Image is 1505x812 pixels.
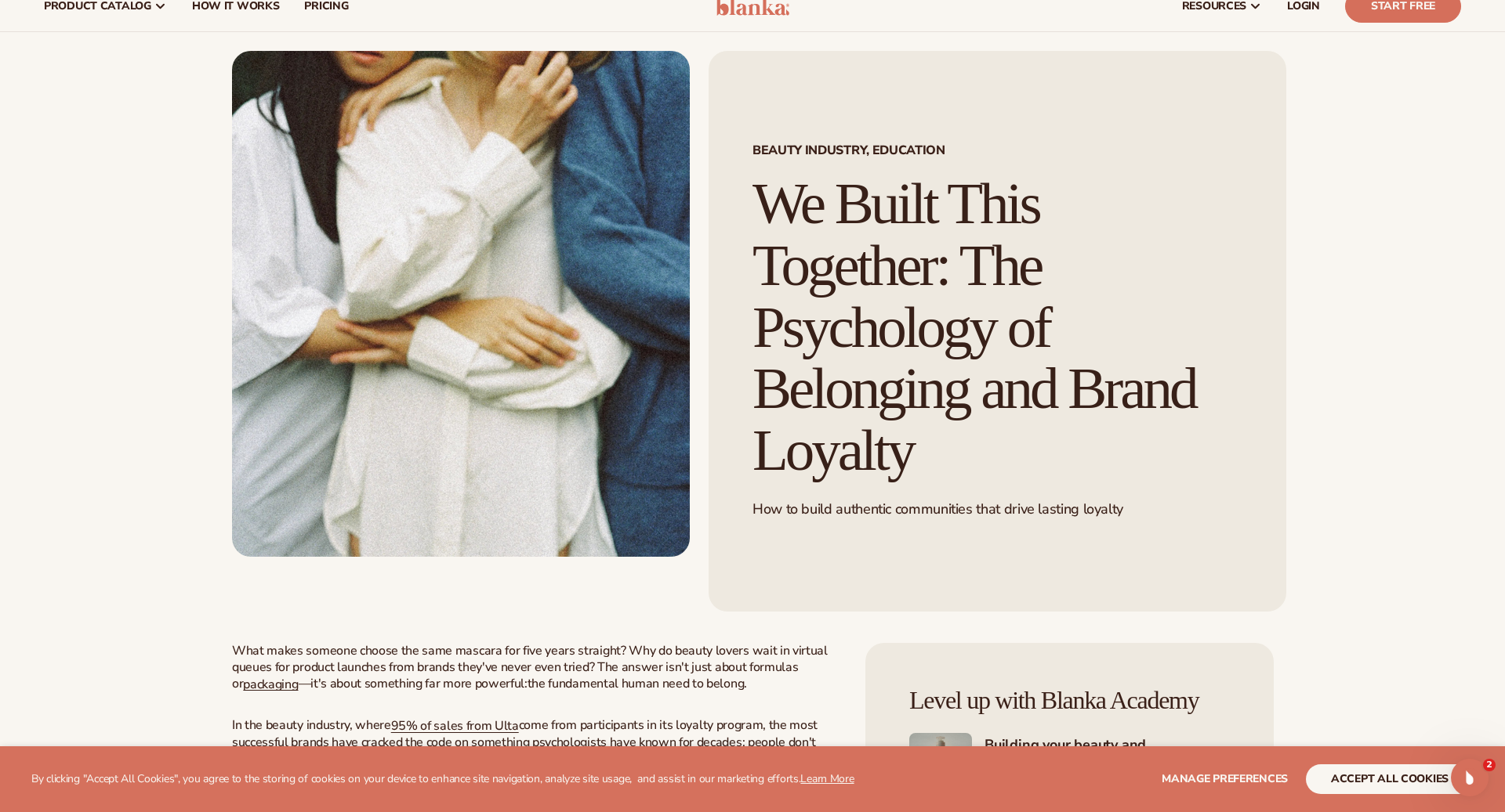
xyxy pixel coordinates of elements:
a: Shopify Image 5 Building your beauty and wellness brand with [PERSON_NAME] [909,733,1230,796]
p: By clicking "Accept All Cookies", you agree to the storing of cookies on your device to enhance s... [31,773,854,786]
span: Manage preferences [1162,771,1288,786]
span: 2 [1483,759,1496,771]
h4: Building your beauty and wellness brand with [PERSON_NAME] [985,736,1230,792]
span: How to build authentic communities that drive lasting loyalty [752,500,1123,518]
a: packaging [243,675,298,692]
span: the fundamental human need to belong. [528,675,747,692]
span: come from participants in its loyalty program, the most successful brands have cracked the code o... [232,716,818,767]
button: Manage preferences [1162,764,1288,794]
span: What makes someone choose the same mascara for five years straight? Why do beauty lovers wait in ... [232,642,828,692]
a: Learn More [800,771,854,786]
img: Shopify Image 5 [909,733,972,796]
span: Beauty industry, Education [752,144,1242,157]
span: —it's about something far more powerful: [299,675,528,692]
img: Close-up of three people standing close together, with their arms wrapped around each other in a ... [232,51,690,557]
button: accept all cookies [1306,764,1474,794]
iframe: Intercom live chat [1451,759,1489,796]
h1: We Built This Together: The Psychology of Belonging and Brand Loyalty [752,173,1242,482]
h4: Level up with Blanka Academy [909,687,1230,714]
a: 95% of sales from Ulta [391,717,519,734]
span: In the beauty industry, where [232,716,391,734]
